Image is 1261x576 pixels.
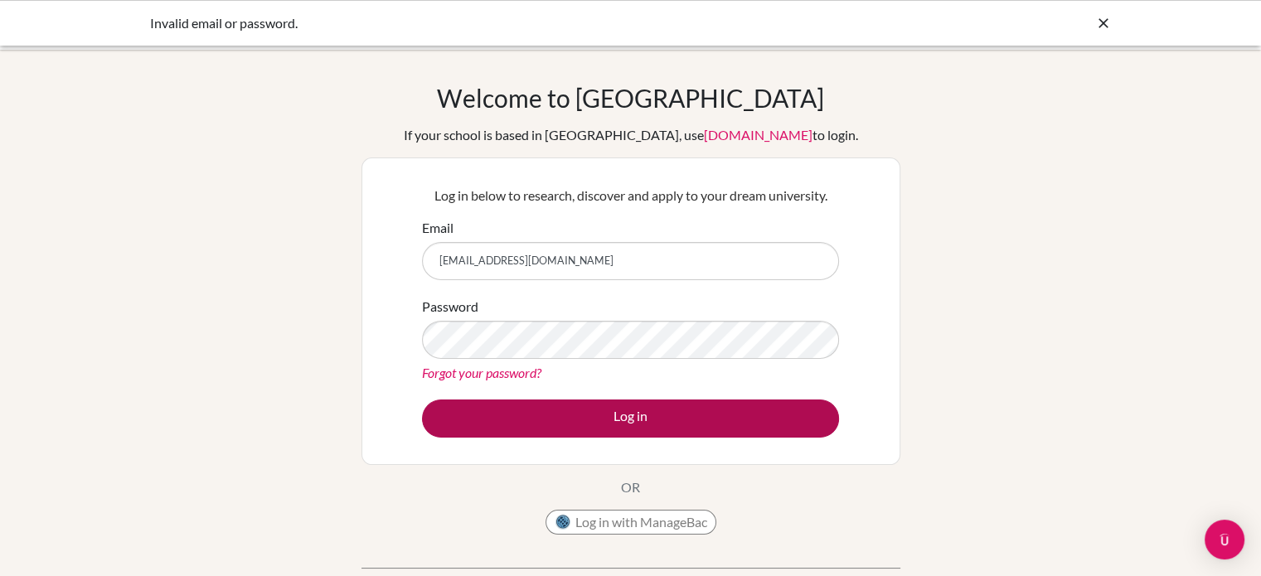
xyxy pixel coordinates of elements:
[1205,520,1244,559] div: Open Intercom Messenger
[150,13,863,33] div: Invalid email or password.
[546,510,716,535] button: Log in with ManageBac
[704,127,812,143] a: [DOMAIN_NAME]
[422,297,478,317] label: Password
[422,365,541,380] a: Forgot your password?
[422,218,453,238] label: Email
[404,125,858,145] div: If your school is based in [GEOGRAPHIC_DATA], use to login.
[422,186,839,206] p: Log in below to research, discover and apply to your dream university.
[621,477,640,497] p: OR
[437,83,824,113] h1: Welcome to [GEOGRAPHIC_DATA]
[422,399,839,438] button: Log in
